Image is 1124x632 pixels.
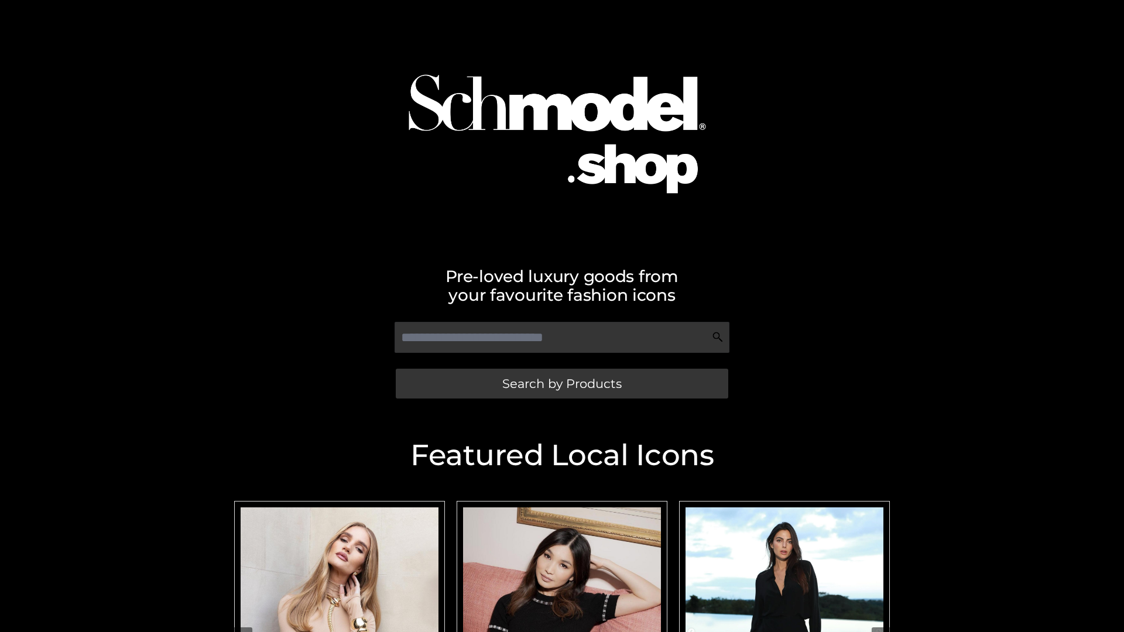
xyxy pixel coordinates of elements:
span: Search by Products [502,377,622,390]
img: Search Icon [712,331,724,343]
h2: Featured Local Icons​ [228,441,896,470]
a: Search by Products [396,369,728,399]
h2: Pre-loved luxury goods from your favourite fashion icons [228,267,896,304]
